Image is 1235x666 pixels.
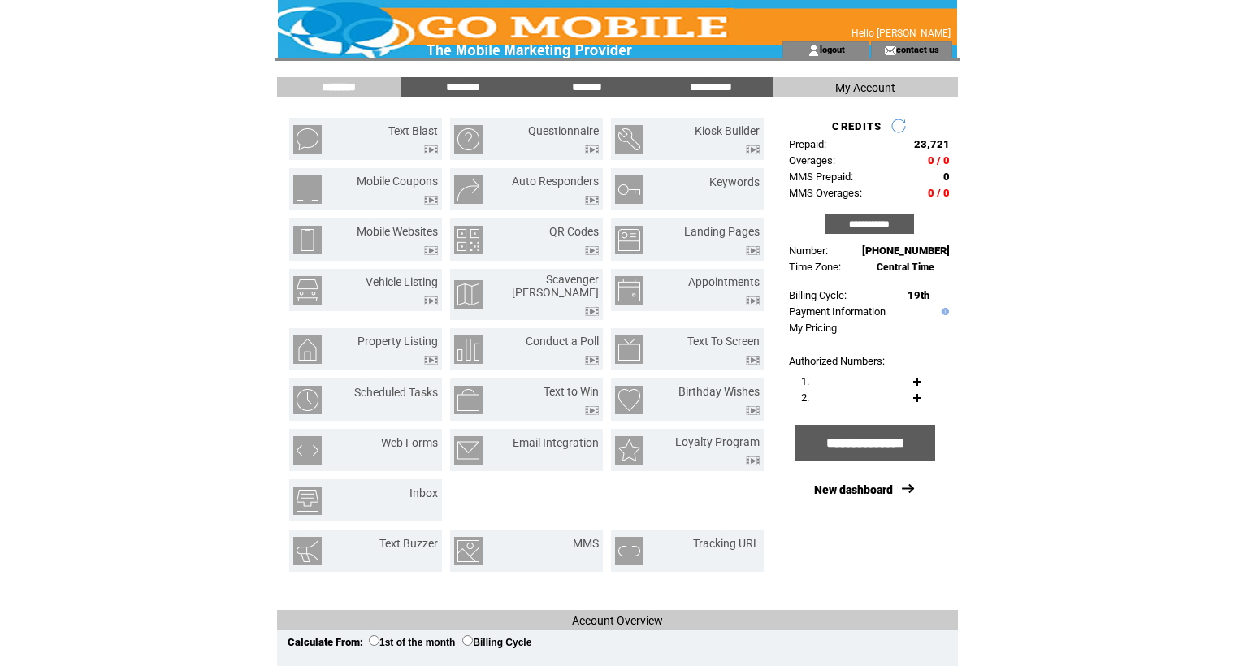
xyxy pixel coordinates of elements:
[615,537,643,565] img: tracking-url.png
[615,386,643,414] img: birthday-wishes.png
[424,145,438,154] img: video.png
[615,436,643,465] img: loyalty-program.png
[293,386,322,414] img: scheduled-tasks.png
[896,44,939,54] a: contact us
[928,154,950,166] span: 0 / 0
[512,175,599,188] a: Auto Responders
[369,635,379,646] input: 1st of the month
[293,436,322,465] img: web-forms.png
[615,125,643,154] img: kiosk-builder.png
[615,276,643,305] img: appointments.png
[678,385,760,398] a: Birthday Wishes
[388,124,438,137] a: Text Blast
[585,145,599,154] img: video.png
[293,276,322,305] img: vehicle-listing.png
[424,356,438,365] img: video.png
[835,81,895,94] span: My Account
[454,386,483,414] img: text-to-win.png
[585,196,599,205] img: video.png
[585,406,599,415] img: video.png
[789,171,853,183] span: MMS Prepaid:
[789,322,837,334] a: My Pricing
[454,226,483,254] img: qr-codes.png
[746,145,760,154] img: video.png
[746,356,760,365] img: video.png
[424,196,438,205] img: video.png
[381,436,438,449] a: Web Forms
[789,289,847,301] span: Billing Cycle:
[695,124,760,137] a: Kiosk Builder
[585,356,599,365] img: video.png
[528,124,599,137] a: Questionnaire
[462,635,473,646] input: Billing Cycle
[357,335,438,348] a: Property Listing
[789,355,885,367] span: Authorized Numbers:
[454,436,483,465] img: email-integration.png
[914,138,950,150] span: 23,721
[746,406,760,415] img: video.png
[615,335,643,364] img: text-to-screen.png
[369,637,455,648] label: 1st of the month
[544,385,599,398] a: Text to Win
[687,335,760,348] a: Text To Screen
[789,261,841,273] span: Time Zone:
[424,296,438,305] img: video.png
[789,305,886,318] a: Payment Information
[814,483,893,496] a: New dashboard
[832,120,882,132] span: CREDITS
[454,175,483,204] img: auto-responders.png
[615,226,643,254] img: landing-pages.png
[293,175,322,204] img: mobile-coupons.png
[549,225,599,238] a: QR Codes
[908,289,929,301] span: 19th
[684,225,760,238] a: Landing Pages
[615,175,643,204] img: keywords.png
[928,187,950,199] span: 0 / 0
[454,537,483,565] img: mms.png
[746,296,760,305] img: video.png
[746,246,760,255] img: video.png
[293,125,322,154] img: text-blast.png
[454,125,483,154] img: questionnaire.png
[801,391,809,404] span: 2.
[424,246,438,255] img: video.png
[454,335,483,364] img: conduct-a-poll.png
[573,537,599,550] a: MMS
[454,280,483,309] img: scavenger-hunt.png
[379,537,438,550] a: Text Buzzer
[862,244,950,257] span: [PHONE_NUMBER]
[789,244,828,257] span: Number:
[688,275,760,288] a: Appointments
[808,44,820,57] img: account_icon.gif
[746,456,760,465] img: video.png
[572,614,663,627] span: Account Overview
[820,44,845,54] a: logout
[462,637,531,648] label: Billing Cycle
[293,487,322,515] img: inbox.png
[585,246,599,255] img: video.png
[354,386,438,399] a: Scheduled Tasks
[789,154,835,166] span: Overages:
[938,308,949,315] img: help.gif
[293,335,322,364] img: property-listing.png
[801,375,809,387] span: 1.
[357,175,438,188] a: Mobile Coupons
[357,225,438,238] a: Mobile Websites
[513,436,599,449] a: Email Integration
[526,335,599,348] a: Conduct a Poll
[851,28,951,39] span: Hello [PERSON_NAME]
[512,273,599,299] a: Scavenger [PERSON_NAME]
[884,44,896,57] img: contact_us_icon.gif
[789,138,826,150] span: Prepaid:
[877,262,934,273] span: Central Time
[366,275,438,288] a: Vehicle Listing
[943,171,950,183] span: 0
[789,187,862,199] span: MMS Overages:
[709,175,760,188] a: Keywords
[409,487,438,500] a: Inbox
[675,435,760,448] a: Loyalty Program
[585,307,599,316] img: video.png
[293,537,322,565] img: text-buzzer.png
[293,226,322,254] img: mobile-websites.png
[693,537,760,550] a: Tracking URL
